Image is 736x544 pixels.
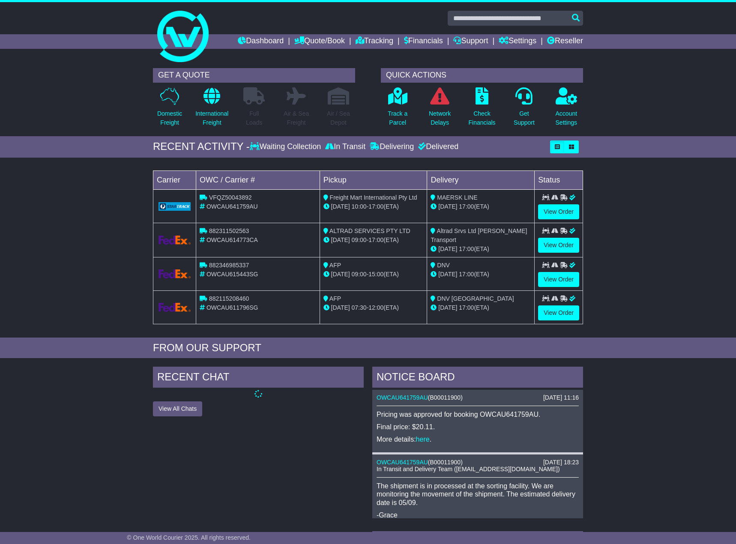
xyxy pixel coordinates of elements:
p: Track a Parcel [388,109,407,127]
div: (ETA) [431,270,531,279]
div: - (ETA) [323,236,424,245]
a: GetSupport [513,87,535,132]
p: Full Loads [243,109,265,127]
a: here [416,436,430,443]
span: 07:30 [352,304,367,311]
a: View Order [538,238,579,253]
div: QUICK ACTIONS [381,68,583,83]
span: DNV [437,262,450,269]
div: - (ETA) [323,202,424,211]
span: OWCAU641759AU [206,203,258,210]
span: [DATE] [331,203,350,210]
p: Air & Sea Freight [284,109,309,127]
span: OWCAU611796SG [206,304,258,311]
a: Reseller [547,34,583,49]
span: 17:00 [368,236,383,243]
div: FROM OUR SUPPORT [153,342,583,354]
div: Delivered [416,142,458,152]
a: Dashboard [238,34,284,49]
span: [DATE] [438,203,457,210]
span: [DATE] [438,304,457,311]
a: NetworkDelays [428,87,451,132]
p: More details: . [377,435,579,443]
a: Track aParcel [387,87,408,132]
a: Quote/Book [294,34,345,49]
span: [DATE] [331,236,350,243]
span: Altrad Srvs Ltd [PERSON_NAME] Transport [431,227,527,243]
span: 882311502563 [209,227,249,234]
div: RECENT CHAT [153,367,364,390]
p: Get Support [514,109,535,127]
span: 17:00 [459,245,474,252]
a: Settings [499,34,536,49]
img: GetCarrierServiceLogo [159,269,191,278]
span: 15:00 [368,271,383,278]
div: [DATE] 11:16 [543,394,579,401]
a: View Order [538,305,579,320]
div: - (ETA) [323,303,424,312]
span: DNV [GEOGRAPHIC_DATA] [437,295,514,302]
div: ( ) [377,459,579,466]
a: CheckFinancials [468,87,496,132]
td: Carrier [153,170,196,189]
p: -Grace [377,511,579,519]
div: In Transit [323,142,368,152]
a: View Order [538,272,579,287]
span: [DATE] [438,271,457,278]
span: 10:00 [352,203,367,210]
div: NOTICE BOARD [372,367,583,390]
span: [DATE] [331,304,350,311]
span: MAERSK LINE [437,194,477,201]
span: Freight Mart International Pty Ltd [330,194,417,201]
a: Financials [404,34,443,49]
div: GET A QUOTE [153,68,355,83]
div: - (ETA) [323,270,424,279]
span: 17:00 [459,203,474,210]
div: ( ) [377,394,579,401]
button: View All Chats [153,401,202,416]
a: InternationalFreight [195,87,229,132]
p: Network Delays [429,109,451,127]
a: Support [453,34,488,49]
span: 17:00 [459,304,474,311]
span: 882346985337 [209,262,249,269]
span: 09:00 [352,271,367,278]
p: Domestic Freight [157,109,182,127]
span: 12:00 [368,304,383,311]
div: Delivering [368,142,416,152]
div: (ETA) [431,303,531,312]
img: GetCarrierServiceLogo [159,303,191,312]
span: In Transit and Delivery Team ([EMAIL_ADDRESS][DOMAIN_NAME]) [377,466,560,472]
td: OWC / Carrier # [196,170,320,189]
span: [DATE] [331,271,350,278]
div: [DATE] 18:23 [543,459,579,466]
a: OWCAU641759AU [377,459,428,466]
img: GetCarrierServiceLogo [159,236,191,245]
p: Account Settings [556,109,577,127]
p: International Freight [195,109,228,127]
span: B00011900 [430,459,461,466]
a: AccountSettings [555,87,578,132]
span: © One World Courier 2025. All rights reserved. [127,534,251,541]
span: OWCAU615443SG [206,271,258,278]
p: Pricing was approved for booking OWCAU641759AU. [377,410,579,418]
span: 882115208460 [209,295,249,302]
div: RECENT ACTIVITY - [153,140,250,153]
a: OWCAU641759AU [377,394,428,401]
td: Delivery [427,170,535,189]
span: 17:00 [459,271,474,278]
div: Waiting Collection [250,142,323,152]
img: GetCarrierServiceLogo [159,202,191,211]
span: VFQZ50043892 [209,194,252,201]
a: Tracking [356,34,393,49]
div: (ETA) [431,202,531,211]
span: [DATE] [438,245,457,252]
td: Pickup [320,170,427,189]
span: 09:00 [352,236,367,243]
span: ALTRAD SERVICES PTY LTD [329,227,410,234]
a: DomesticFreight [157,87,183,132]
span: 17:00 [368,203,383,210]
p: Check Financials [469,109,496,127]
div: (ETA) [431,245,531,254]
td: Status [535,170,583,189]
